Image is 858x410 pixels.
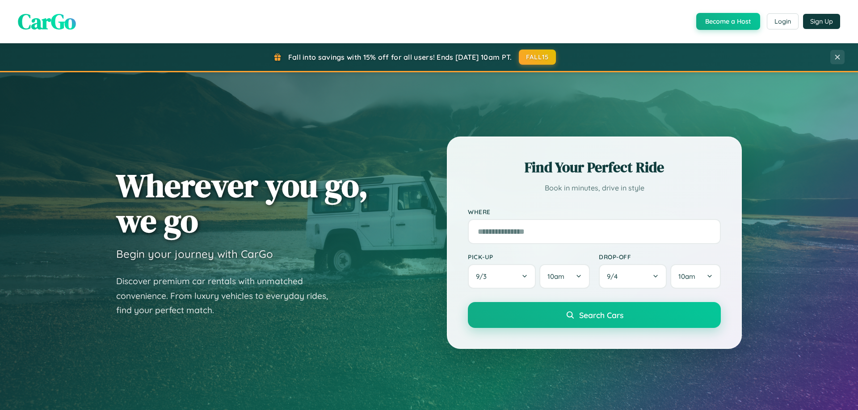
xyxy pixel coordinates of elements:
[116,168,368,238] h1: Wherever you go, we go
[547,272,564,281] span: 10am
[468,302,721,328] button: Search Cars
[607,272,622,281] span: 9 / 4
[468,264,536,289] button: 9/3
[539,264,590,289] button: 10am
[116,274,340,318] p: Discover premium car rentals with unmatched convenience. From luxury vehicles to everyday rides, ...
[678,272,695,281] span: 10am
[468,208,721,215] label: Where
[803,14,840,29] button: Sign Up
[767,13,799,29] button: Login
[468,253,590,261] label: Pick-up
[288,53,512,62] span: Fall into savings with 15% off for all users! Ends [DATE] 10am PT.
[599,253,721,261] label: Drop-off
[599,264,667,289] button: 9/4
[18,7,76,36] span: CarGo
[670,264,721,289] button: 10am
[116,247,273,261] h3: Begin your journey with CarGo
[579,310,623,320] span: Search Cars
[468,182,721,195] p: Book in minutes, drive in style
[476,272,491,281] span: 9 / 3
[696,13,760,30] button: Become a Host
[468,157,721,177] h2: Find Your Perfect Ride
[519,50,556,65] button: FALL15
